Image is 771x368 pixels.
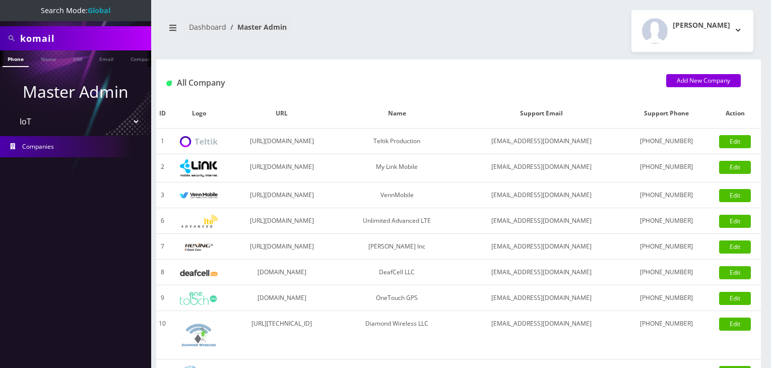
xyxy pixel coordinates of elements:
[156,182,168,208] td: 3
[3,50,29,67] a: Phone
[166,78,651,88] h1: All Company
[156,208,168,234] td: 6
[334,285,460,311] td: OneTouch GPS
[156,285,168,311] td: 9
[180,192,218,199] img: VennMobile
[168,99,230,129] th: Logo
[334,182,460,208] td: VennMobile
[719,266,751,279] a: Edit
[719,318,751,331] a: Edit
[230,129,334,154] td: [URL][DOMAIN_NAME]
[180,270,218,276] img: DeafCell LLC
[88,6,110,15] strong: Global
[460,234,623,260] td: [EMAIL_ADDRESS][DOMAIN_NAME]
[719,292,751,305] a: Edit
[164,17,451,45] nav: breadcrumb
[230,154,334,182] td: [URL][DOMAIN_NAME]
[623,99,710,129] th: Support Phone
[230,285,334,311] td: [DOMAIN_NAME]
[22,142,54,151] span: Companies
[334,311,460,359] td: Diamond Wireless LLC
[631,10,753,52] button: [PERSON_NAME]
[226,22,287,32] li: Master Admin
[156,260,168,285] td: 8
[230,311,334,359] td: [URL][TECHNICAL_ID]
[156,129,168,154] td: 1
[180,215,218,228] img: Unlimited Advanced LTE
[719,161,751,174] a: Edit
[460,182,623,208] td: [EMAIL_ADDRESS][DOMAIN_NAME]
[709,99,761,129] th: Action
[460,311,623,359] td: [EMAIL_ADDRESS][DOMAIN_NAME]
[334,99,460,129] th: Name
[334,208,460,234] td: Unlimited Advanced LTE
[230,208,334,234] td: [URL][DOMAIN_NAME]
[125,50,159,66] a: Company
[719,215,751,228] a: Edit
[623,129,710,154] td: [PHONE_NUMBER]
[623,234,710,260] td: [PHONE_NUMBER]
[166,81,172,86] img: All Company
[156,99,168,129] th: ID
[230,260,334,285] td: [DOMAIN_NAME]
[719,240,751,254] a: Edit
[41,6,110,15] span: Search Mode:
[719,189,751,202] a: Edit
[189,22,226,32] a: Dashboard
[460,285,623,311] td: [EMAIL_ADDRESS][DOMAIN_NAME]
[230,182,334,208] td: [URL][DOMAIN_NAME]
[156,154,168,182] td: 2
[623,154,710,182] td: [PHONE_NUMBER]
[36,50,61,66] a: Name
[460,154,623,182] td: [EMAIL_ADDRESS][DOMAIN_NAME]
[623,311,710,359] td: [PHONE_NUMBER]
[460,99,623,129] th: Support Email
[68,50,87,66] a: SIM
[334,260,460,285] td: DeafCell LLC
[623,260,710,285] td: [PHONE_NUMBER]
[623,285,710,311] td: [PHONE_NUMBER]
[666,74,741,87] a: Add New Company
[334,129,460,154] td: Teltik Production
[334,234,460,260] td: [PERSON_NAME] Inc
[623,182,710,208] td: [PHONE_NUMBER]
[156,311,168,359] td: 10
[334,154,460,182] td: My Link Mobile
[460,129,623,154] td: [EMAIL_ADDRESS][DOMAIN_NAME]
[156,234,168,260] td: 7
[230,99,334,129] th: URL
[180,136,218,148] img: Teltik Production
[460,260,623,285] td: [EMAIL_ADDRESS][DOMAIN_NAME]
[230,234,334,260] td: [URL][DOMAIN_NAME]
[180,159,218,177] img: My Link Mobile
[623,208,710,234] td: [PHONE_NUMBER]
[20,29,149,48] input: Search All Companies
[460,208,623,234] td: [EMAIL_ADDRESS][DOMAIN_NAME]
[719,135,751,148] a: Edit
[180,316,218,354] img: Diamond Wireless LLC
[673,21,730,30] h2: [PERSON_NAME]
[180,292,218,305] img: OneTouch GPS
[94,50,118,66] a: Email
[180,242,218,252] img: Rexing Inc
